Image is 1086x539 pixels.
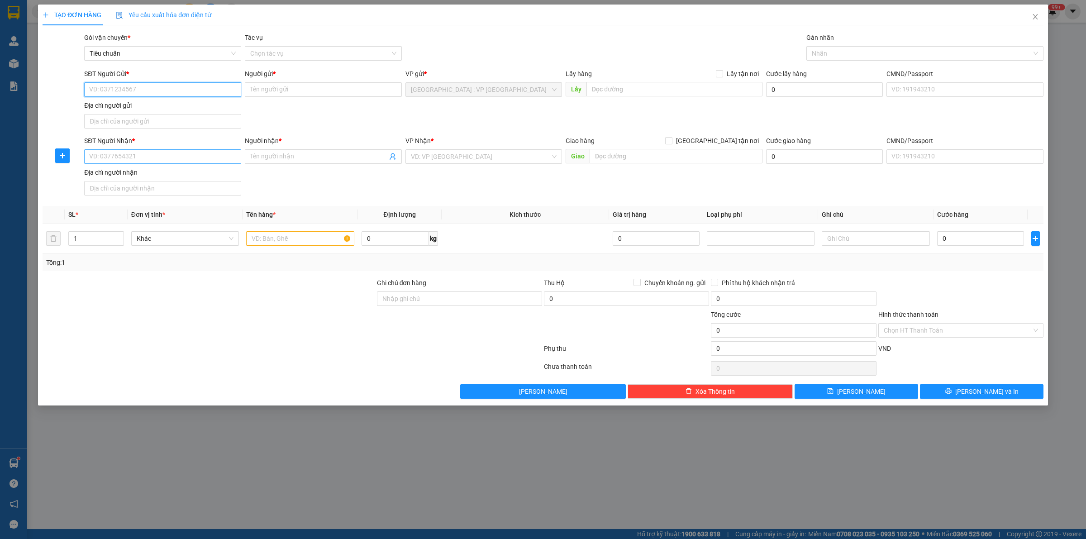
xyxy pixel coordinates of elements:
span: [GEOGRAPHIC_DATA] tận nơi [672,136,762,146]
span: [DATE] [131,18,157,28]
span: Giao [566,149,590,163]
span: Lấy [566,82,586,96]
span: [PERSON_NAME] [837,386,886,396]
span: Giao hàng [566,137,595,144]
button: Close [1023,5,1048,30]
button: deleteXóa Thông tin [628,384,793,399]
span: Mã đơn: HNHD1209250004 [4,67,95,92]
label: Ghi chú đơn hàng [377,279,427,286]
span: Đơn vị tính [131,211,165,218]
input: Cước lấy hàng [766,82,883,97]
div: VP gửi [405,69,562,79]
label: Hình thức thanh toán [878,311,938,318]
div: Tổng: 1 [46,258,419,267]
div: SĐT Người Nhận [84,136,241,146]
span: Yêu cầu xuất hóa đơn điện tử [116,11,211,19]
span: VP Nhận [405,137,431,144]
span: Tên hàng [246,211,276,218]
span: kg [429,231,438,246]
img: icon [116,12,123,19]
span: Lấy tận nơi [723,69,762,79]
span: Khác [137,232,233,245]
span: plus [43,12,49,18]
span: plus [56,152,69,159]
span: Giá trị hàng [613,211,646,218]
span: close [1032,13,1039,20]
label: Cước giao hàng [766,137,811,144]
div: Địa chỉ người gửi [84,100,241,110]
th: Ghi chú [818,206,933,224]
div: Địa chỉ người nhận [84,167,241,177]
span: [PHONE_NUMBER] [4,39,69,55]
span: Định lượng [384,211,416,218]
input: VD: Bàn, Ghế [246,231,354,246]
strong: MST: [127,43,143,51]
div: Phụ thu [543,343,710,359]
div: Chưa thanh toán [543,362,710,377]
span: VND [878,345,891,352]
th: Loại phụ phí [703,206,818,224]
button: [PERSON_NAME] [460,384,625,399]
span: Lấy hàng [566,70,592,77]
div: CMND/Passport [886,136,1043,146]
span: Kích thước [510,211,541,218]
label: Cước lấy hàng [766,70,807,77]
span: Gói vận chuyển [84,34,130,41]
button: plus [1031,231,1040,246]
span: CÔNG TY TNHH CHUYỂN PHÁT NHANH BẢO AN [70,30,125,63]
input: Dọc đường [586,82,762,96]
span: 0109597835 [127,43,184,51]
span: plus [1032,235,1039,242]
span: SL [68,211,76,218]
span: Ngày in phiếu: 10:36 ngày [32,18,157,28]
input: 0 [613,231,700,246]
label: Gán nhãn [806,34,834,41]
span: TẠO ĐƠN HÀNG [43,11,101,19]
span: Phí thu hộ khách nhận trả [718,278,799,288]
div: SĐT Người Gửi [84,69,241,79]
input: Dọc đường [590,149,762,163]
span: Cước hàng [937,211,968,218]
button: save[PERSON_NAME] [795,384,918,399]
span: Xóa Thông tin [695,386,735,396]
button: delete [46,231,61,246]
span: Tổng cước [711,311,741,318]
span: Tiêu chuẩn [90,47,236,60]
strong: CSKH: [25,39,48,47]
label: Tác vụ [245,34,263,41]
input: Ghi chú đơn hàng [377,291,542,306]
span: Hà Nội : VP Hà Đông [411,83,557,96]
div: Người nhận [245,136,402,146]
span: user-add [389,153,396,160]
span: Thu Hộ [544,279,565,286]
span: delete [686,388,692,395]
strong: PHIẾU DÁN LÊN HÀNG [35,4,154,16]
input: Cước giao hàng [766,149,883,164]
span: [PERSON_NAME] [519,386,567,396]
span: printer [945,388,952,395]
input: Địa chỉ của người nhận [84,181,241,196]
span: [PERSON_NAME] và In [955,386,1019,396]
span: Chuyển khoản ng. gửi [641,278,709,288]
button: plus [55,148,70,163]
input: Ghi Chú [822,231,929,246]
div: Người gửi [245,69,402,79]
input: Địa chỉ của người gửi [84,114,241,129]
span: save [827,388,834,395]
div: CMND/Passport [886,69,1043,79]
button: printer[PERSON_NAME] và In [920,384,1043,399]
